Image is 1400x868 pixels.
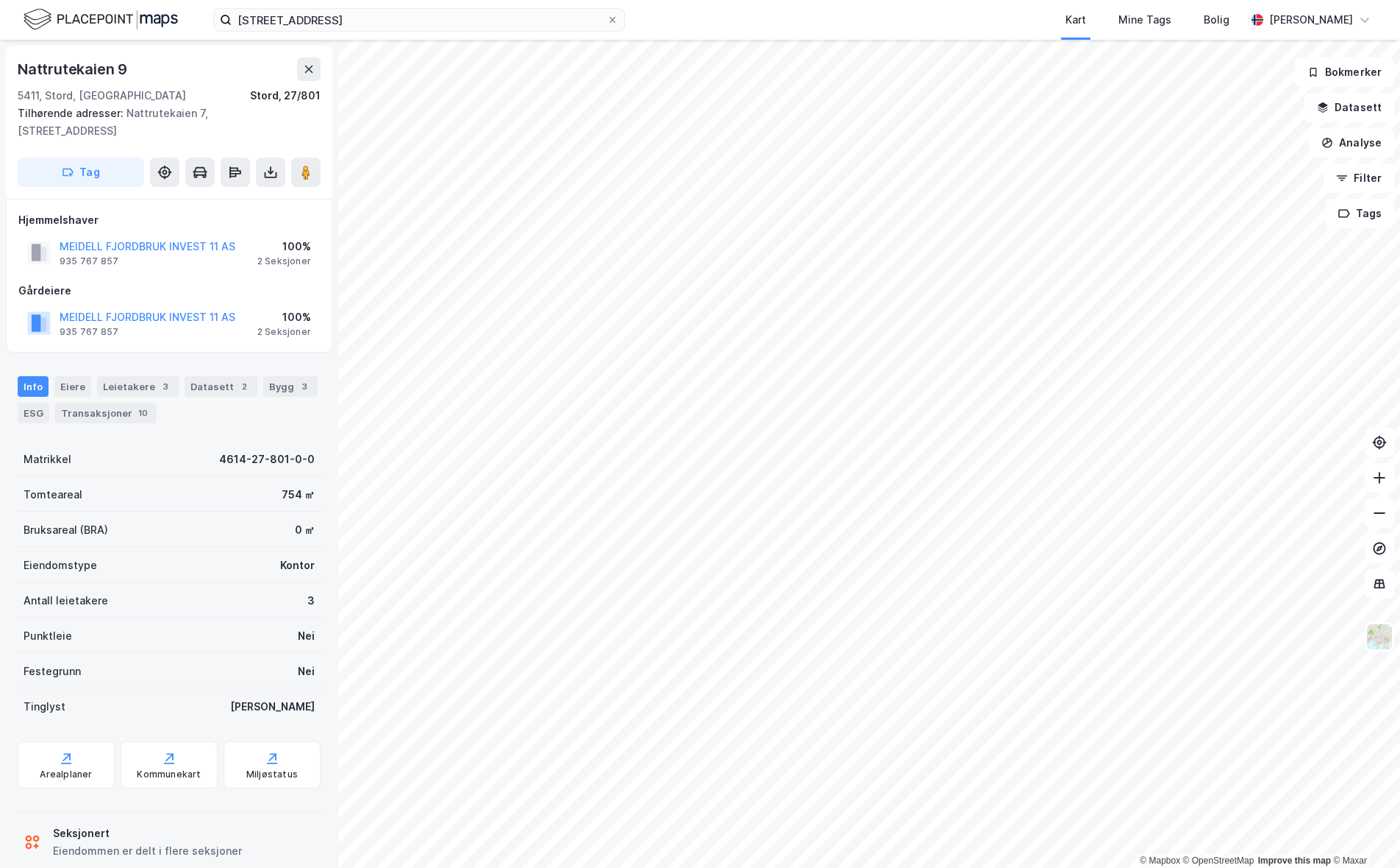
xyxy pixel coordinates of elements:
div: ESG [18,403,49,423]
div: Tomteareal [24,486,82,504]
div: Nattrutekaien 9 [18,57,130,81]
div: Bruksareal (BRA) [24,521,108,539]
div: Kart [1065,11,1086,29]
button: Datasett [1304,93,1394,122]
div: Nei [298,627,315,645]
div: Leietakere [97,376,179,397]
img: logo.f888ab2527a4732fd821a326f86c7f29.svg [24,7,178,32]
div: 10 [135,406,151,420]
iframe: Chat Widget [1326,797,1400,868]
div: Festegrunn [24,663,81,680]
button: Tags [1326,199,1394,228]
div: Stord, 27/801 [250,87,321,105]
div: Matrikkel [24,451,71,468]
div: 3 [307,592,315,610]
div: Datasett [185,376,257,397]
a: Improve this map [1258,855,1331,866]
div: 3 [297,379,312,394]
div: Hjemmelshaver [18,211,320,229]
div: Nattrutekaien 7, [STREET_ADDRESS] [18,105,309,140]
div: Antall leietakere [24,592,108,610]
a: OpenStreetMap [1183,855,1254,866]
div: 2 Seksjoner [257,255,311,267]
div: 100% [257,238,311,255]
a: Mapbox [1140,855,1180,866]
div: Seksjonert [53,825,242,842]
input: Søk på adresse, matrikkel, gårdeiere, leietakere eller personer [232,9,607,31]
div: Punktleie [24,627,72,645]
div: 2 Seksjoner [257,326,311,338]
div: Eiere [54,376,91,397]
div: Eiendomstype [24,557,97,574]
div: Kommunekart [137,769,201,780]
div: Mine Tags [1118,11,1171,29]
div: Gårdeiere [18,282,320,300]
div: Kontrollprogram for chat [1326,797,1400,868]
div: [PERSON_NAME] [230,698,315,716]
div: Kontor [280,557,315,574]
button: Tag [18,158,144,187]
span: Tilhørende adresser: [18,107,126,119]
div: 2 [237,379,251,394]
div: Arealplaner [40,769,92,780]
div: 935 767 857 [60,326,118,338]
div: [PERSON_NAME] [1269,11,1353,29]
div: 5411, Stord, [GEOGRAPHIC_DATA] [18,87,186,105]
div: 4614-27-801-0-0 [219,451,315,468]
div: Tinglyst [24,698,65,716]
div: Eiendommen er delt i flere seksjoner [53,842,242,860]
div: Nei [298,663,315,680]
div: 0 ㎡ [295,521,315,539]
div: Bolig [1204,11,1229,29]
div: Info [18,376,49,397]
button: Bokmerker [1295,57,1394,87]
div: 935 767 857 [60,255,118,267]
div: 754 ㎡ [282,486,315,504]
div: Miljøstatus [246,769,298,780]
div: 3 [158,379,173,394]
button: Filter [1324,163,1394,193]
div: 100% [257,308,311,326]
div: Bygg [263,376,318,397]
img: Z [1365,623,1393,651]
div: Transaksjoner [55,403,157,423]
button: Analyse [1309,128,1394,158]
